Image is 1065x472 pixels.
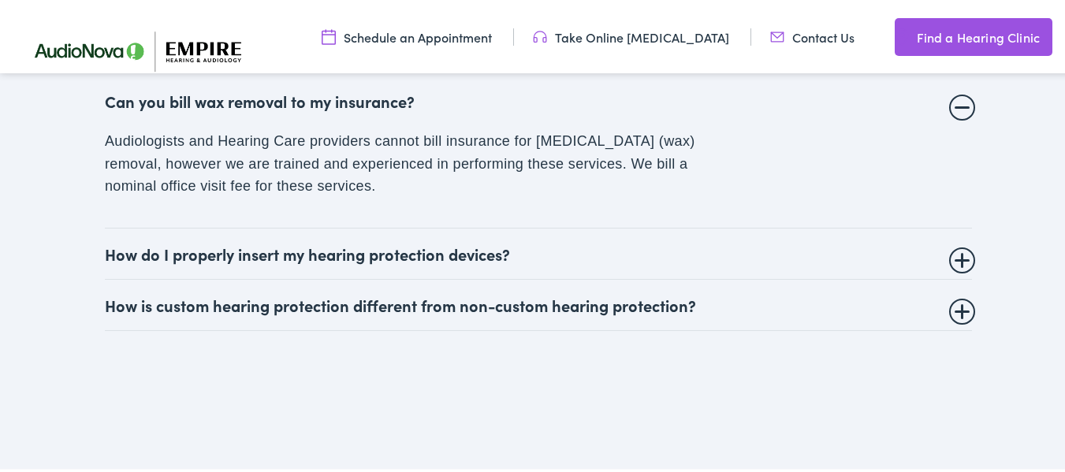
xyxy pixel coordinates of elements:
[105,293,972,312] summary: How is custom hearing protection different from non-custom hearing protection?
[533,26,547,43] img: utility icon
[322,26,336,43] img: utility icon
[533,26,729,43] a: Take Online [MEDICAL_DATA]
[105,128,712,195] p: Audiologists and Hearing Care providers cannot bill insurance for [MEDICAL_DATA] (wax) removal, h...
[322,26,492,43] a: Schedule an Appointment
[895,16,1052,54] a: Find a Hearing Clinic
[770,26,855,43] a: Contact Us
[770,26,784,43] img: utility icon
[895,25,909,44] img: utility icon
[105,89,972,108] summary: Can you bill wax removal to my insurance?
[105,242,972,261] summary: How do I properly insert my hearing protection devices?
